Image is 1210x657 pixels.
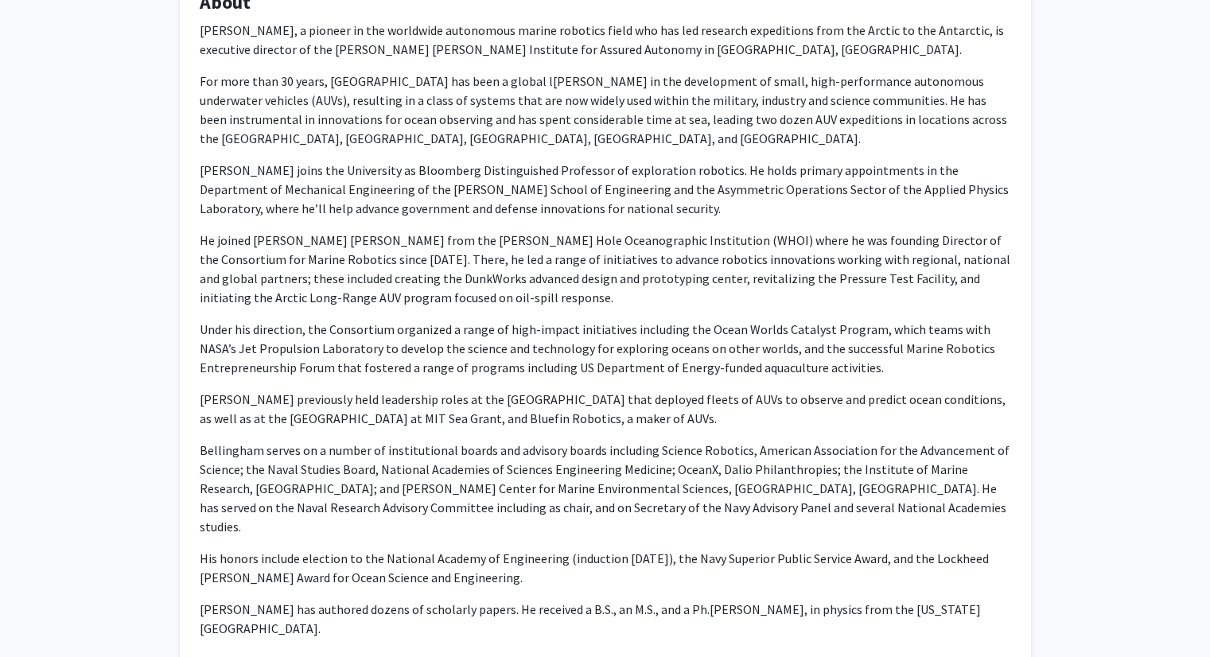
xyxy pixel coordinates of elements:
p: Under his direction, the Consortium organized a range of high-impact initiatives including the Oc... [200,320,1011,377]
p: [PERSON_NAME] joins the University as Bloomberg Distinguished Professor of exploration robotics. ... [200,161,1011,218]
p: [PERSON_NAME], a pioneer in the worldwide autonomous marine robotics field who has led research e... [200,21,1011,59]
p: For more than 30 years, [GEOGRAPHIC_DATA] has been a global l​[PERSON_NAME] in the development of... [200,72,1011,148]
p: Bellingham serves on a number of institutional boards and advisory boards including Science Robot... [200,441,1011,536]
iframe: Chat [12,585,68,645]
p: He joined [PERSON_NAME] [PERSON_NAME] from the [PERSON_NAME] Hole Oceanographic Institution (WHOI... [200,231,1011,307]
p: His honors include election to the National Academy of Engineering (induction [DATE]), the Navy S... [200,549,1011,587]
p: [PERSON_NAME] previously held leadership roles at the [GEOGRAPHIC_DATA] that deployed fleets of A... [200,390,1011,428]
p: [PERSON_NAME] has authored dozens of scholarly papers. He received a B.S., an M.S., and a Ph.[PER... [200,600,1011,638]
